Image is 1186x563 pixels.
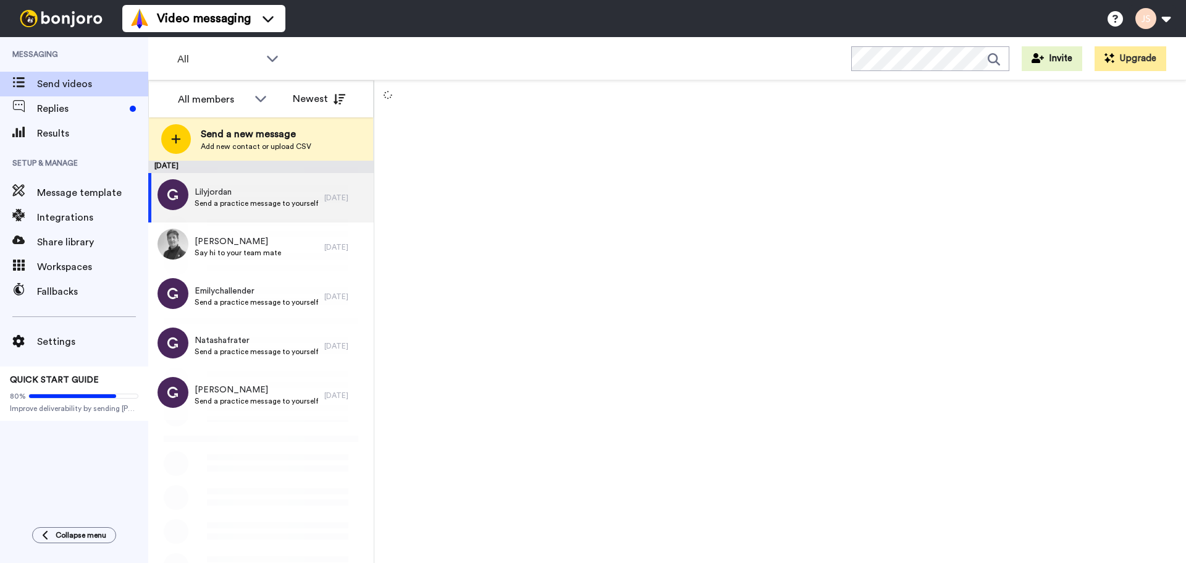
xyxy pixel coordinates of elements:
img: 0c1f5a4a-0d99-4418-8852-e36515d29fa4.jpg [158,229,188,260]
span: Fallbacks [37,284,148,299]
div: [DATE] [148,161,374,173]
span: All [177,52,260,67]
span: Add new contact or upload CSV [201,142,311,151]
span: Send a practice message to yourself [195,297,318,307]
span: Collapse menu [56,530,106,540]
span: Video messaging [157,10,251,27]
img: vm-color.svg [130,9,149,28]
img: c2025288-a7ee-401f-87e6-a2cf4d5bedc0.jpg [158,278,188,309]
span: QUICK START GUIDE [10,376,99,384]
div: All members [178,92,248,107]
span: Send videos [37,77,148,91]
div: [DATE] [324,341,368,351]
span: Send a practice message to yourself [195,198,318,208]
span: Say hi to your team mate [195,248,281,258]
span: Improve deliverability by sending [PERSON_NAME]’s from your own email [10,404,138,413]
span: Workspaces [37,260,148,274]
span: Replies [37,101,125,116]
div: [DATE] [324,292,368,302]
span: Settings [37,334,148,349]
div: [DATE] [324,391,368,400]
span: Results [37,126,148,141]
span: 80% [10,391,26,401]
button: Invite [1022,46,1082,71]
span: Integrations [37,210,148,225]
span: [PERSON_NAME] [195,384,318,396]
button: Collapse menu [32,527,116,543]
button: Newest [284,87,355,111]
span: Message template [37,185,148,200]
img: eb6d9260-5e33-487f-9d2b-982d2773d9e2.jpg [158,179,188,210]
span: Share library [37,235,148,250]
img: bbe640a8-a547-4499-b023-2882597b3035.jpg [158,377,188,408]
span: Emilychallender [195,285,318,297]
span: Send a practice message to yourself [195,347,318,357]
div: [DATE] [324,242,368,252]
button: Upgrade [1095,46,1166,71]
span: [PERSON_NAME] [195,235,281,248]
div: [DATE] [324,193,368,203]
span: Lilyjordan [195,186,318,198]
span: Send a practice message to yourself [195,396,318,406]
img: 6fafd8fe-f622-428f-8cf9-8ad803a35bfc.jpg [158,328,188,358]
span: Natashafrater [195,334,318,347]
span: Send a new message [201,127,311,142]
img: bj-logo-header-white.svg [15,10,107,27]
